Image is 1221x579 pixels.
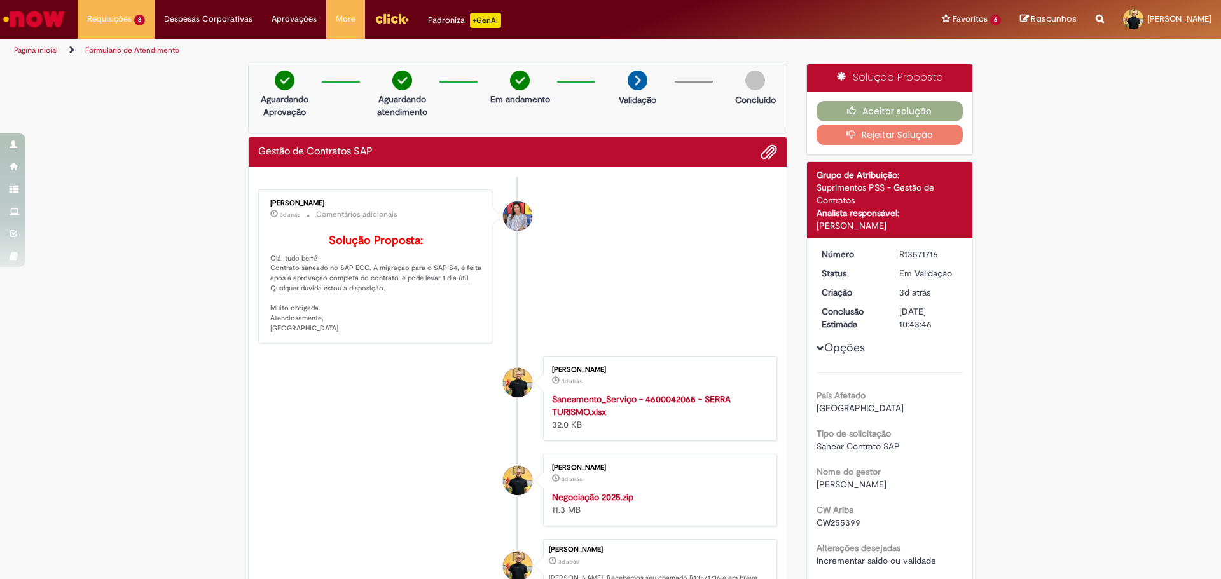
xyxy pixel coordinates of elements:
[375,9,409,28] img: click_logo_yellow_360x200.png
[817,466,881,477] b: Nome do gestor
[899,248,958,261] div: R13571716
[329,233,423,248] b: Solução Proposta:
[953,13,988,25] span: Favoritos
[552,366,764,374] div: [PERSON_NAME]
[490,93,550,106] p: Em andamento
[817,207,963,219] div: Analista responsável:
[258,146,373,158] h2: Gestão de Contratos SAP Histórico de tíquete
[899,287,930,298] span: 3d atrás
[134,15,145,25] span: 8
[1020,13,1077,25] a: Rascunhos
[990,15,1001,25] span: 6
[552,393,764,431] div: 32.0 KB
[899,286,958,299] div: 26/09/2025 16:43:43
[817,219,963,232] div: [PERSON_NAME]
[619,93,656,106] p: Validação
[812,248,890,261] dt: Número
[628,71,647,90] img: arrow-next.png
[503,466,532,495] div: Joao Da Costa Dias Junior
[1,6,67,32] img: ServiceNow
[817,101,963,121] button: Aceitar solução
[817,555,936,566] span: Incrementar saldo ou validade
[270,235,482,333] p: Olá, tudo bem? Contrato saneado no SAP ECC. A migração para o SAP S4, é feita após a aprovação co...
[428,13,501,28] div: Padroniza
[817,390,866,401] b: País Afetado
[336,13,355,25] span: More
[1031,13,1077,25] span: Rascunhos
[503,368,532,397] div: Joao Da Costa Dias Junior
[899,305,958,330] div: [DATE] 10:43:46
[392,71,412,90] img: check-circle-green.png
[761,144,777,160] button: Adicionar anexos
[817,479,886,490] span: [PERSON_NAME]
[549,546,770,554] div: [PERSON_NAME]
[817,440,900,452] span: Sanear Contrato SAP
[558,558,579,566] span: 3d atrás
[510,71,530,90] img: check-circle-green.png
[164,13,252,25] span: Despesas Corporativas
[817,542,900,554] b: Alterações desejadas
[817,125,963,145] button: Rejeitar Solução
[899,267,958,280] div: Em Validação
[812,305,890,330] dt: Conclusão Estimada
[812,286,890,299] dt: Criação
[275,71,294,90] img: check-circle-green.png
[562,378,582,385] span: 3d atrás
[316,209,397,220] small: Comentários adicionais
[807,64,973,92] div: Solução Proposta
[280,211,300,219] time: 27/09/2025 10:39:43
[812,267,890,280] dt: Status
[552,491,633,503] a: Negociação 2025.zip
[85,45,179,55] a: Formulário de Atendimento
[1147,13,1211,24] span: [PERSON_NAME]
[817,168,963,181] div: Grupo de Atribuição:
[562,475,582,483] span: 3d atrás
[280,211,300,219] span: 3d atrás
[817,181,963,207] div: Suprimentos PSS - Gestão de Contratos
[270,200,482,207] div: [PERSON_NAME]
[14,45,58,55] a: Página inicial
[503,201,532,231] div: Julia Roberta Silva Lino
[817,402,904,414] span: [GEOGRAPHIC_DATA]
[272,13,317,25] span: Aprovações
[254,93,315,118] p: Aguardando Aprovação
[745,71,765,90] img: img-circle-grey.png
[552,464,764,472] div: [PERSON_NAME]
[817,517,860,528] span: CW255399
[817,504,853,515] b: CW Ariba
[817,428,891,439] b: Tipo de solicitação
[470,13,501,28] p: +GenAi
[562,475,582,483] time: 26/09/2025 16:43:39
[10,39,804,62] ul: Trilhas de página
[87,13,132,25] span: Requisições
[735,93,776,106] p: Concluído
[558,558,579,566] time: 26/09/2025 16:43:43
[552,491,764,516] div: 11.3 MB
[371,93,433,118] p: Aguardando atendimento
[899,287,930,298] time: 26/09/2025 16:43:43
[552,393,731,418] a: Saneamento_Serviço - 4600042065 - SERRA TURISMO.xlsx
